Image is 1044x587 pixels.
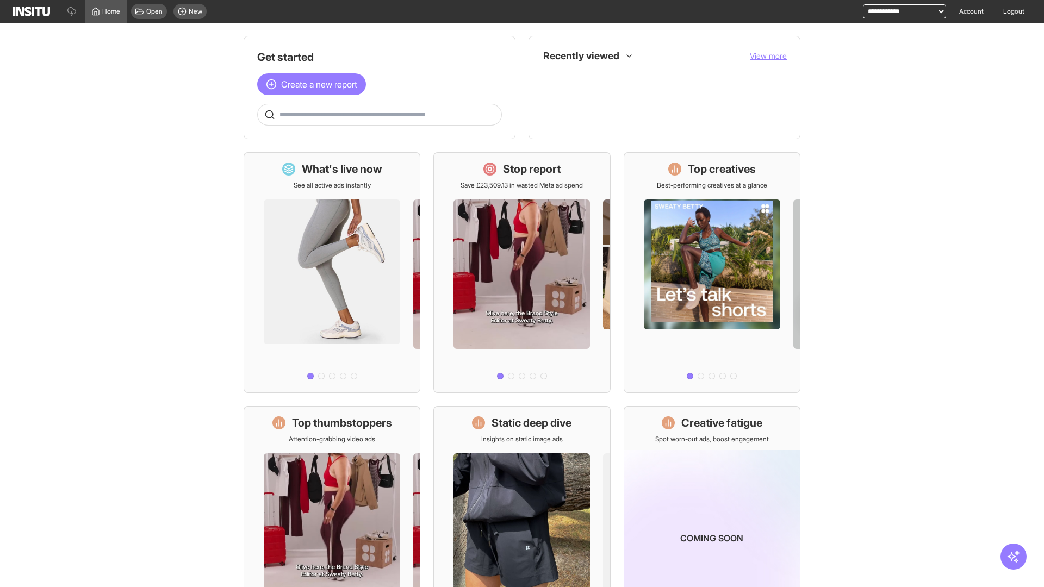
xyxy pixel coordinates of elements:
img: Logo [13,7,50,16]
a: Stop reportSave £23,509.13 in wasted Meta ad spend [433,152,610,393]
button: View more [750,51,787,61]
h1: What's live now [302,161,382,177]
p: See all active ads instantly [294,181,371,190]
h1: Top thumbstoppers [292,415,392,430]
h1: Get started [257,49,502,65]
span: Home [102,7,120,16]
h1: Stop report [503,161,561,177]
a: Top creativesBest-performing creatives at a glance [624,152,800,393]
p: Best-performing creatives at a glance [657,181,767,190]
a: What's live nowSee all active ads instantly [244,152,420,393]
span: View more [750,51,787,60]
h1: Static deep dive [492,415,571,430]
p: Insights on static image ads [481,435,563,444]
p: Attention-grabbing video ads [289,435,375,444]
span: Create a new report [281,78,357,91]
p: Save £23,509.13 in wasted Meta ad spend [461,181,583,190]
h1: Top creatives [688,161,756,177]
button: Create a new report [257,73,366,95]
span: New [189,7,202,16]
span: Open [146,7,163,16]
